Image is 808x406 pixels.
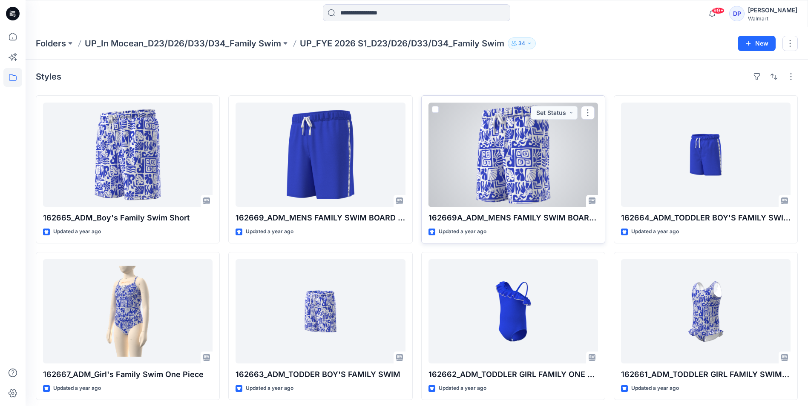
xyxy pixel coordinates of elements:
p: Updated a year ago [439,384,486,393]
p: Updated a year ago [53,227,101,236]
a: UP_In Mocean_D23/D26/D33/D34_Family Swim [85,37,281,49]
a: 162664_ADM_TODDLER BOY'S FAMILY SWIM SHORT [621,103,791,207]
p: Updated a year ago [53,384,101,393]
div: DP [729,6,745,21]
p: 162662_ADM_TODDLER GIRL FAMILY ONE PIECE [428,369,598,380]
p: 162665_ADM_Boy's Family Swim Short [43,212,213,224]
p: 162664_ADM_TODDLER BOY'S FAMILY SWIM SHORT [621,212,791,224]
p: Updated a year ago [246,227,293,236]
div: [PERSON_NAME] [748,5,797,15]
a: 162669_ADM_MENS FAMILY SWIM BOARD SHORT [236,103,405,207]
p: 34 [518,39,525,48]
p: UP_FYE 2026 S1_D23/D26/D33/D34_Family Swim [300,37,504,49]
button: 34 [508,37,536,49]
p: Updated a year ago [631,227,679,236]
p: Updated a year ago [439,227,486,236]
a: 162665_ADM_Boy's Family Swim Short [43,103,213,207]
p: Updated a year ago [631,384,679,393]
span: 99+ [712,7,725,14]
button: New [738,36,776,51]
a: 162663_ADM_TODDER BOY'S FAMILY SWIM [236,259,405,363]
p: 162667_ADM_Girl's Family Swim One Piece [43,369,213,380]
h4: Styles [36,71,61,82]
p: 162661_ADM_TODDLER GIRL FAMILY SWIM ONE PIECE [621,369,791,380]
a: 162667_ADM_Girl's Family Swim One Piece [43,259,213,363]
p: 162663_ADM_TODDER BOY'S FAMILY SWIM [236,369,405,380]
a: 162661_ADM_TODDLER GIRL FAMILY SWIM ONE PIECE [621,259,791,363]
a: 162669A_ADM_MENS FAMILY SWIM BOARD SHORT [428,103,598,207]
p: 162669A_ADM_MENS FAMILY SWIM BOARD SHORT [428,212,598,224]
a: 162662_ADM_TODDLER GIRL FAMILY ONE PIECE [428,259,598,363]
p: Updated a year ago [246,384,293,393]
p: 162669_ADM_MENS FAMILY SWIM BOARD SHORT [236,212,405,224]
div: Walmart [748,15,797,22]
a: Folders [36,37,66,49]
